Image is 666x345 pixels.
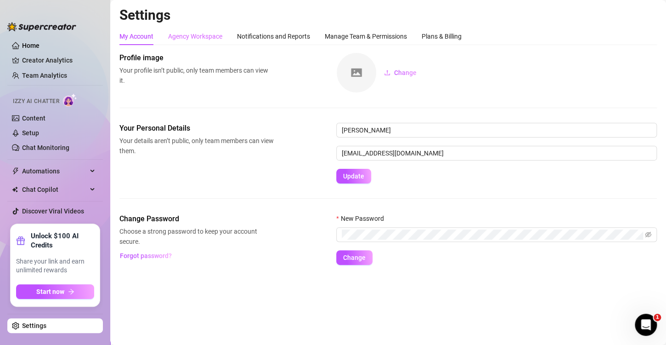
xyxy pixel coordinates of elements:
[22,322,46,329] a: Settings
[16,257,94,275] span: Share your link and earn unlimited rewards
[7,22,76,31] img: logo-BBDzfeDw.svg
[336,146,657,161] input: Enter new email
[343,254,366,261] span: Change
[336,169,371,184] button: Update
[343,172,364,180] span: Update
[377,65,424,80] button: Change
[645,231,651,238] span: eye-invisible
[394,69,417,76] span: Change
[13,97,59,106] span: Izzy AI Chatter
[237,31,310,41] div: Notifications and Reports
[119,226,274,247] span: Choose a strong password to keep your account secure.
[22,182,87,197] span: Chat Copilot
[16,236,25,245] span: gift
[22,72,67,79] a: Team Analytics
[68,288,74,295] span: arrow-right
[635,314,657,336] iframe: Intercom live chat
[63,93,77,107] img: AI Chatter
[168,31,222,41] div: Agency Workspace
[22,129,39,137] a: Setup
[422,31,462,41] div: Plans & Billing
[31,231,94,250] strong: Unlock $100 AI Credits
[22,207,84,215] a: Discover Viral Videos
[12,186,18,193] img: Chat Copilot
[336,213,389,224] label: New Password
[336,123,657,138] input: Enter name
[119,6,657,24] h2: Settings
[384,69,390,76] span: upload
[119,123,274,134] span: Your Personal Details
[16,284,94,299] button: Start nowarrow-right
[119,52,274,63] span: Profile image
[119,136,274,156] span: Your details aren’t public, only team members can view them.
[12,167,19,175] span: thunderbolt
[119,31,153,41] div: My Account
[119,248,172,263] button: Forgot password?
[654,314,661,321] span: 1
[22,164,87,178] span: Automations
[342,230,643,240] input: New Password
[22,53,96,68] a: Creator Analytics
[22,42,40,49] a: Home
[325,31,407,41] div: Manage Team & Permissions
[120,252,172,259] span: Forgot password?
[119,65,274,86] span: Your profile isn’t public, only team members can view it.
[22,115,45,122] a: Content
[336,250,373,265] button: Change
[22,144,69,151] a: Chat Monitoring
[337,53,376,92] img: square-placeholder.png
[36,288,64,295] span: Start now
[119,213,274,224] span: Change Password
